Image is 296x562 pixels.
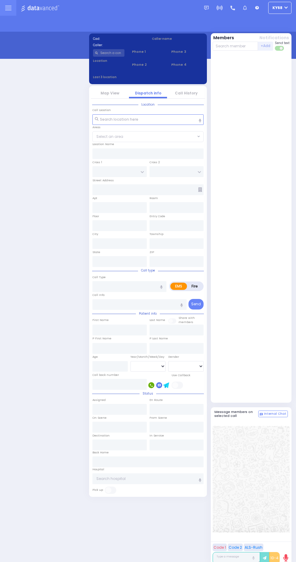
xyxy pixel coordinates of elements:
label: P Last Name [150,336,168,341]
span: Phone 3 [171,49,203,54]
span: Phone 4 [171,62,203,67]
a: Map View [101,90,119,96]
label: Gender [168,355,179,359]
label: On Scene [92,416,107,420]
button: Internal Chat [258,411,288,417]
a: Call History [175,90,198,96]
label: State [92,250,100,254]
button: Send [188,299,204,310]
span: Other building occupants [198,187,202,192]
label: Location Name [92,142,114,146]
label: City [92,232,98,236]
input: Search location here [92,114,204,125]
label: Street Address [92,178,114,183]
label: Last 3 location [93,75,148,79]
label: Call Type [92,275,106,279]
button: Code 1 [213,544,227,551]
label: Back Home [92,450,109,455]
label: EMS [170,283,187,290]
img: message.svg [204,6,209,10]
label: Turn off text [275,45,285,51]
label: P First Name [92,336,111,341]
label: Call Location [92,108,111,112]
label: Assigned [92,398,106,402]
label: Apt [92,196,97,200]
span: Call type [138,268,158,273]
label: Call back number [92,373,119,377]
img: Logo [21,4,61,12]
span: Internal Chat [264,412,286,416]
button: Code 2 [228,544,243,551]
div: Year/Month/Week/Day [130,355,166,359]
small: Share with [179,316,195,320]
label: Entry Code [150,214,165,218]
label: Cad: [93,37,144,41]
label: In Service [150,433,164,438]
label: Floor [92,214,99,218]
span: Send text [275,41,290,45]
img: comment-alt.png [260,413,263,416]
label: Room [150,196,158,200]
span: Location [138,102,158,107]
span: Status [140,391,156,396]
label: Cross 2 [150,160,160,164]
label: Destination [92,433,110,438]
input: Search a contact [93,49,125,57]
label: Location [93,59,125,63]
label: Pick up [92,488,103,492]
label: Hospital [92,467,104,472]
label: En Route [150,398,163,402]
a: Dispatch info [135,90,161,96]
button: ky68 [268,2,291,14]
label: ZIP [150,250,154,254]
label: Caller: [93,43,144,47]
label: Areas [92,125,101,129]
label: Age [92,355,98,359]
input: Search hospital [92,473,204,484]
button: Members [213,35,234,41]
label: From Scene [150,416,167,420]
span: Phone 1 [132,49,164,54]
label: Use Callback [172,373,190,377]
span: ky68 [272,5,282,11]
label: Cross 1 [92,160,102,164]
label: Call Info [92,293,105,297]
label: Last Name [150,318,165,322]
label: Fire [187,283,203,290]
input: Search member [213,42,258,51]
h5: Message members on selected call [214,410,259,418]
span: Patient info [136,311,160,316]
span: Phone 2 [132,62,164,67]
span: members [179,320,193,324]
label: First Name [92,318,109,322]
button: ALS-Rush [244,544,263,551]
span: Select an area [96,134,123,139]
label: Township [150,232,163,236]
label: Caller name [152,37,203,41]
button: Notifications [259,35,289,41]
